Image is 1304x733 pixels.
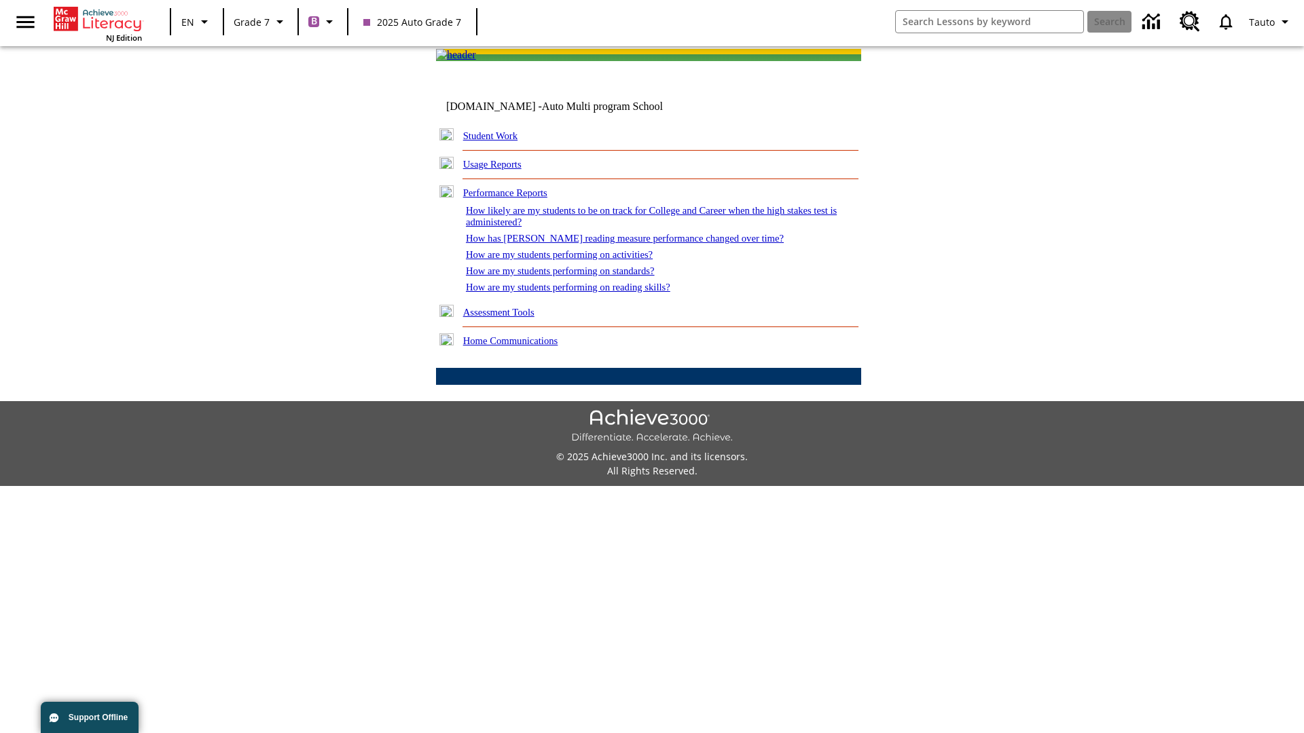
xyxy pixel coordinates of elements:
[1249,15,1275,29] span: Tauto
[463,335,558,346] a: Home Communications
[571,409,733,444] img: Achieve3000 Differentiate Accelerate Achieve
[1172,3,1208,40] a: Resource Center, Will open in new tab
[463,130,518,141] a: Student Work
[439,157,454,169] img: plus.gif
[463,307,535,318] a: Assessment Tools
[439,305,454,317] img: plus.gif
[463,159,522,170] a: Usage Reports
[542,100,663,112] nobr: Auto Multi program School
[436,49,476,61] img: header
[5,2,46,42] button: Open side menu
[228,10,293,34] button: Grade: Grade 7, Select a grade
[466,249,653,260] a: How are my students performing on activities?
[181,15,194,29] span: EN
[466,265,655,276] a: How are my students performing on standards?
[466,205,837,227] a: How likely are my students to be on track for College and Career when the high stakes test is adm...
[311,13,317,30] span: B
[1208,4,1244,39] a: Notifications
[466,233,784,244] a: How has [PERSON_NAME] reading measure performance changed over time?
[463,187,547,198] a: Performance Reports
[363,15,461,29] span: 2025 Auto Grade 7
[41,702,139,733] button: Support Offline
[896,11,1083,33] input: search field
[69,713,128,722] span: Support Offline
[446,100,696,113] td: [DOMAIN_NAME] -
[466,282,670,293] a: How are my students performing on reading skills?
[54,4,142,43] div: Home
[303,10,343,34] button: Boost Class color is purple. Change class color
[1244,10,1299,34] button: Profile/Settings
[439,185,454,198] img: minus.gif
[439,333,454,345] img: plus.gif
[234,15,270,29] span: Grade 7
[175,10,219,34] button: Language: EN, Select a language
[1134,3,1172,41] a: Data Center
[439,128,454,140] img: plus.gif
[106,33,142,43] span: NJ Edition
